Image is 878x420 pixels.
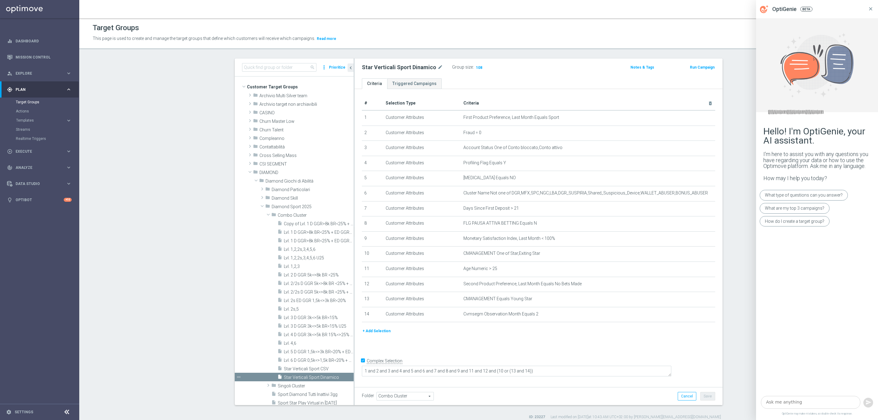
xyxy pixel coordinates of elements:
span: Lvl. 2 D GGR 5k&lt;&gt;8k BR &lt;25% [284,272,354,278]
button: + Add Selection [362,328,391,334]
i: folder [271,383,276,390]
span: CMANAGEMENT One of Star,Exiting Star [463,251,540,256]
td: Customer Attributes [383,247,461,262]
span: Star Verticali Sport Dinamico [284,375,354,380]
i: folder [253,118,258,125]
label: ID: 23227 [529,415,545,420]
i: insert_drive_file [271,391,276,398]
i: play_circle_outline [7,149,12,154]
span: Lvl. 2/2s D GGR 5k&lt;&gt;8k BR &lt;25% &#x2B; ED GGR 1,5k&lt;&gt;3k BR&lt;20% [284,281,354,286]
div: How do I create a target group? [760,216,830,227]
td: 6 [362,186,383,201]
span: Age Numeric > 25 [463,266,497,271]
span: Lvl. 1,2,3 [284,264,354,269]
span: Fraud = 0 [463,130,481,135]
i: folder [253,127,258,134]
div: Realtime Triggers [16,134,79,143]
span: Singoli Cluster [278,383,354,389]
b: How may I help you today? [763,175,827,181]
i: keyboard_arrow_right [66,70,72,76]
a: Settings [15,410,33,414]
td: Customer Attributes [383,292,461,307]
span: Churn Talent [259,127,354,133]
span: Diamond Giochi di Abilit&#xE0; [266,179,354,184]
div: lightbulb Optibot +10 [7,198,72,202]
i: folder [265,195,270,202]
td: Customer Attributes [383,231,461,247]
label: Last modified on [DATE] at 10:43 AM UTC+02:00 by [PERSON_NAME][EMAIL_ADDRESS][DOMAIN_NAME] [551,415,721,420]
span: CSI SEGMENT [259,162,354,167]
span: FLG PAUSA ATTIVA BETTING Equals N [463,221,537,226]
span: Lvl. 6 D GGR 0,5k&lt;&gt;1,5k BR&lt;20% &#x2B; YD GGR 0,5k&lt;&gt;1,5k BR&lt;20% [284,358,354,363]
i: insert_drive_file [277,263,282,270]
span: Star Verticali Sport CSV [284,366,354,372]
div: Dashboard [7,33,72,49]
i: person_search [7,71,12,76]
span: Cvmsegm Observation Month Equals 2 [463,311,538,317]
button: gps_fixed Plan keyboard_arrow_right [7,87,72,92]
i: insert_drive_file [277,332,282,339]
td: Customer Attributes [383,141,461,156]
div: Hello! I'm OptiGenie, your AI assistant. [763,127,871,145]
i: keyboard_arrow_right [66,87,72,92]
a: Actions [16,109,63,114]
td: 4 [362,156,383,171]
button: equalizer Dashboard [7,39,72,44]
img: OptiGenie Welcome Hero Banner [774,32,860,98]
button: Cancel [678,392,696,400]
button: Save [700,392,715,400]
i: insert_drive_file [277,306,282,313]
i: folder [253,161,258,168]
td: 7 [362,201,383,216]
i: insert_drive_file [277,289,282,296]
td: Customer Attributes [383,262,461,277]
td: 2 [362,126,383,141]
i: insert_drive_file [277,366,282,373]
h2: Star Verticali Sport Dinamico [362,64,436,71]
span: Lvl. 5 D GGR 1,5k&lt;&gt;3k BR&lt;20% &#x2B; ED GGR 0,5k&lt;&gt;1,5k BR&lt;20% &#x2B; YD GGR 1,5k... [284,349,354,354]
i: keyboard_arrow_right [66,165,72,170]
button: track_changes Analyze keyboard_arrow_right [7,165,72,170]
div: Templates [16,119,66,122]
td: Customer Attributes [383,201,461,216]
a: Realtime Triggers [16,136,63,141]
span: First Product Preference, Last Month Equals Sport [463,115,559,120]
svg: OptiGenie Icon [760,5,769,13]
i: chevron_left [348,65,354,71]
div: Target Groups [16,98,79,107]
div: What are my top 3 campaigns? [760,203,830,214]
i: insert_drive_file [277,229,282,236]
span: [MEDICAL_DATA] Equals NO [463,175,516,180]
button: Templates keyboard_arrow_right [16,118,72,123]
label: Group size [452,65,473,70]
td: 11 [362,262,383,277]
div: +10 [64,198,72,202]
span: Execute [16,150,66,153]
button: Prioritize [328,63,346,72]
i: gps_fixed [7,87,12,92]
td: 1 [362,110,383,126]
span: Templates [16,119,60,122]
span: Copy of Lvl. 1 D GGR&gt;8k BR&lt;25% &#x2B; ED GGR&gt;3k BR&lt;20% [284,221,354,226]
div: Analyze [7,165,66,170]
span: Data Studio [16,182,66,186]
label: Complex Selection [367,358,402,364]
i: insert_drive_file [277,323,282,330]
span: Archivio Multi Silver team [259,93,354,98]
div: Streams [16,125,79,134]
span: Lvl. 1,2,2s,3,4,5,6 [284,247,354,252]
i: folder [271,212,276,219]
span: Profiling Flag Equals Y [463,160,506,166]
i: equalizer [7,38,12,44]
i: insert_drive_file [277,246,282,253]
span: Lvl. 1 D GGR&gt;8k BR&lt;25% &#x2B; ED GGR&gt;3k BR&lt;20% [284,230,354,235]
button: Read more [316,35,337,42]
i: folder [259,178,264,185]
span: CASINO [259,110,354,116]
span: Monetary Satisfaction Index, Last Month < 100% [463,236,555,241]
span: Lvl. 1,2,2s,3,4,5,6 U25 [284,255,354,261]
span: This page is used to create and manage the target groups that define which customers will receive... [93,36,315,41]
span: Diamond Sport 2025 [272,204,354,209]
